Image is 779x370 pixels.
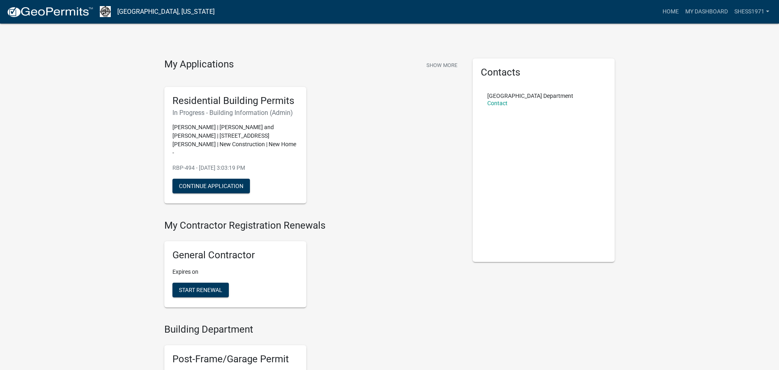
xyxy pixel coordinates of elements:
h5: Residential Building Permits [172,95,298,107]
a: Contact [487,100,508,106]
p: [GEOGRAPHIC_DATA] Department [487,93,573,99]
h5: Contacts [481,67,607,78]
img: Newton County, Indiana [100,6,111,17]
h4: My Applications [164,58,234,71]
p: [PERSON_NAME] | [PERSON_NAME] and [PERSON_NAME] | [STREET_ADDRESS][PERSON_NAME] | New Constructio... [172,123,298,157]
a: shess1971 [731,4,773,19]
button: Start Renewal [172,283,229,297]
h5: General Contractor [172,249,298,261]
a: My Dashboard [682,4,731,19]
h5: Post-Frame/Garage Permit [172,353,298,365]
p: Expires on [172,268,298,276]
span: Start Renewal [179,287,222,293]
h6: In Progress - Building Information (Admin) [172,109,298,117]
button: Show More [423,58,461,72]
a: [GEOGRAPHIC_DATA], [US_STATE] [117,5,215,19]
p: RBP-494 - [DATE] 3:03:19 PM [172,164,298,172]
a: Home [659,4,682,19]
wm-registration-list-section: My Contractor Registration Renewals [164,220,461,314]
h4: My Contractor Registration Renewals [164,220,461,232]
h4: Building Department [164,324,461,335]
button: Continue Application [172,179,250,193]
